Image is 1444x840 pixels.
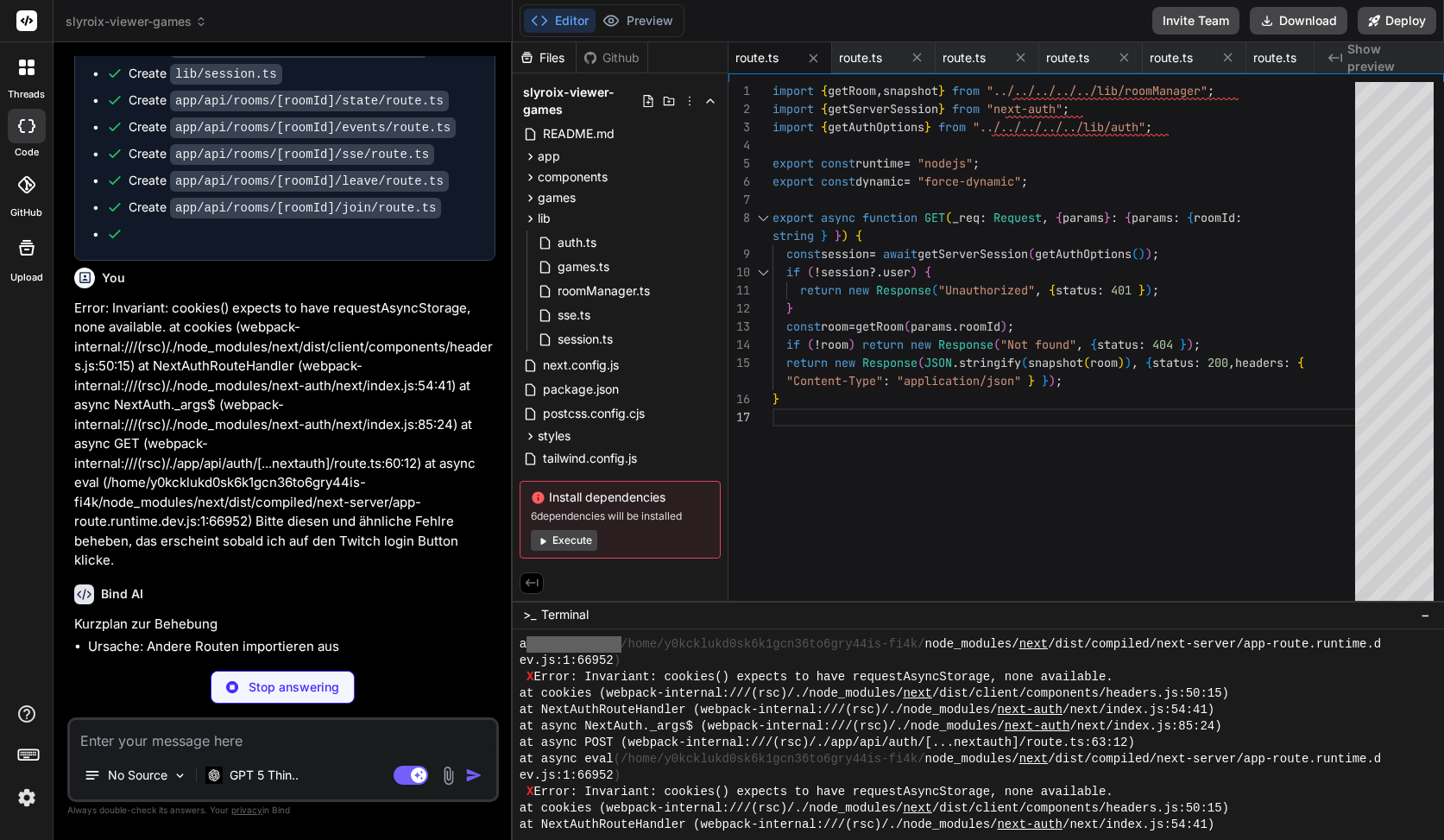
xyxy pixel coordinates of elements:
[520,767,614,784] span: ev.js:1:66952
[821,101,828,117] span: {
[943,49,986,66] span: route.ts
[786,264,800,280] span: if
[925,636,1019,653] span: node_modules/
[911,319,952,334] span: params
[752,209,774,227] div: Click to collapse the range.
[108,767,167,784] p: No Source
[772,174,814,189] span: export
[74,299,495,571] p: Error: Invariant: cookies() expects to have requestAsyncStorage, none available. at cookies (webp...
[1297,355,1304,370] span: {
[1005,718,1070,735] span: next-auth
[821,83,828,98] span: {
[1019,636,1049,653] span: next
[538,189,576,206] span: games
[1090,355,1118,370] span: room
[1194,355,1201,370] span: :
[1048,751,1381,767] span: /dist/compiled/next-server/app-route.runtime.d
[538,210,551,227] span: lib
[541,403,646,424] span: postcss.config.cjs
[911,264,917,280] span: )
[728,136,750,155] div: 4
[997,702,1063,718] span: next-auth
[952,101,980,117] span: from
[438,766,458,786] img: attachment
[614,653,621,669] span: )
[839,49,882,66] span: route.ts
[8,87,45,102] label: threads
[925,751,1019,767] span: node_modules/
[828,119,924,135] span: getAuthOptions
[74,615,495,635] p: Kurzplan zur Behebung
[170,64,282,85] code: lib/session.ts
[883,83,938,98] span: snapshot
[945,210,952,225] span: (
[728,336,750,354] div: 14
[10,270,43,285] label: Upload
[897,373,1021,388] span: "application/json"
[728,263,750,281] div: 10
[170,117,456,138] code: app/api/rooms/[roomId]/events/route.ts
[772,83,814,98] span: import
[862,210,917,225] span: function
[102,269,125,287] h6: You
[1152,337,1173,352] span: 404
[538,148,560,165] span: app
[129,172,449,190] div: Create
[728,155,750,173] div: 5
[835,355,855,370] span: new
[205,767,223,783] img: GPT 5 Thinking High
[855,155,904,171] span: runtime
[1021,355,1028,370] span: (
[1138,337,1145,352] span: :
[1046,49,1089,66] span: route.ts
[917,355,924,370] span: (
[12,783,41,812] img: settings
[1152,355,1194,370] span: status
[1042,210,1049,225] span: ,
[883,373,890,388] span: :
[973,119,1145,135] span: "../../../../../lib/auth"
[821,155,855,171] span: const
[129,92,449,110] div: Create
[614,636,925,653] span: (/home/y0kcklukd0sk6k1gcn36to6gry44is-fi4k/
[538,427,571,445] span: styles
[1125,355,1132,370] span: )
[531,530,597,551] button: Execute
[772,119,814,135] span: import
[15,145,39,160] label: code
[728,318,750,336] div: 13
[752,263,774,281] div: Click to collapse the range.
[1187,210,1194,225] span: {
[1049,373,1056,388] span: )
[520,653,614,669] span: ev.js:1:66952
[786,246,821,262] span: const
[66,13,207,30] span: slyroix-viewer-games
[952,355,959,370] span: .
[541,123,616,144] span: README.md
[541,606,589,623] span: Terminal
[772,210,814,225] span: export
[1063,210,1104,225] span: params
[993,210,1042,225] span: Request
[728,281,750,300] div: 11
[1028,246,1035,262] span: (
[173,768,187,783] img: Pick Models
[129,199,441,217] div: Create
[170,91,449,111] code: app/api/rooms/[roomId]/state/route.ts
[772,155,814,171] span: export
[614,767,621,784] span: )
[728,118,750,136] div: 3
[1111,210,1118,225] span: :
[807,264,814,280] span: (
[1063,101,1069,117] span: ;
[1132,210,1173,225] span: params
[1007,319,1014,334] span: ;
[520,702,998,718] span: at NextAuthRouteHandler (webpack-internal:///(rsc)/./node_modules/
[1152,7,1239,35] button: Invite Team
[728,100,750,118] div: 2
[556,281,652,301] span: roomManager.ts
[924,210,945,225] span: GET
[959,355,1021,370] span: stringify
[556,256,611,277] span: games.ts
[1132,246,1138,262] span: (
